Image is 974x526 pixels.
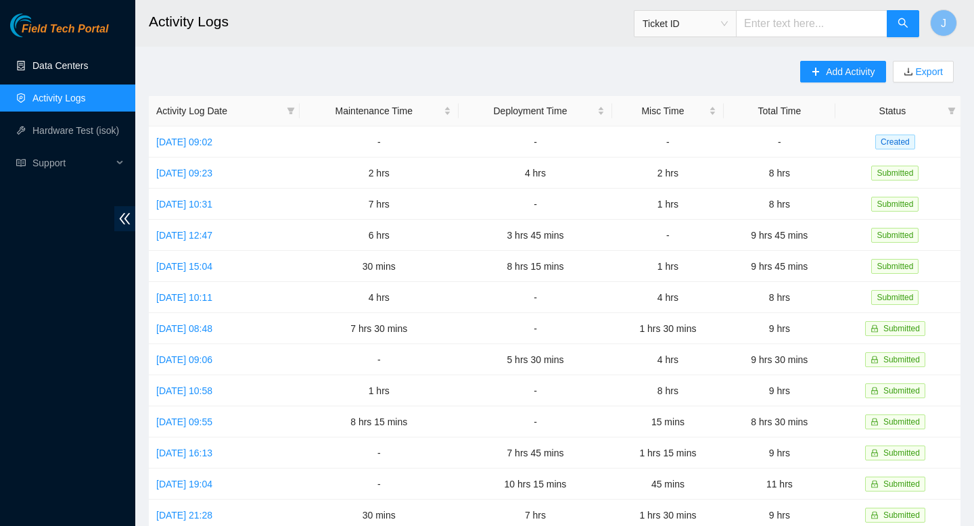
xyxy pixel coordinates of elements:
td: 6 hrs [300,220,459,251]
td: 4 hrs [612,344,724,375]
span: plus [811,67,820,78]
a: [DATE] 15:04 [156,261,212,272]
span: filter [284,101,298,121]
td: 45 mins [612,469,724,500]
span: Submitted [883,355,920,364]
td: - [459,375,612,406]
td: - [300,469,459,500]
a: [DATE] 10:58 [156,385,212,396]
td: - [300,126,459,158]
span: Status [843,103,942,118]
span: Submitted [883,510,920,520]
td: 9 hrs [724,375,835,406]
td: 15 mins [612,406,724,437]
td: 11 hrs [724,469,835,500]
a: Akamai TechnologiesField Tech Portal [10,24,108,42]
td: 2 hrs [300,158,459,189]
span: J [941,15,946,32]
td: 4 hrs [459,158,612,189]
td: 8 hrs [724,158,835,189]
button: downloadExport [893,61,954,82]
a: [DATE] 09:02 [156,137,212,147]
a: [DATE] 10:31 [156,199,212,210]
td: 3 hrs 45 mins [459,220,612,251]
span: lock [871,449,879,457]
a: [DATE] 09:06 [156,354,212,365]
span: download [904,67,913,78]
span: Submitted [883,324,920,333]
td: 7 hrs [300,189,459,220]
span: Created [875,135,915,149]
span: lock [871,325,879,333]
img: Akamai Technologies [10,14,68,37]
td: 1 hrs [612,189,724,220]
span: lock [871,480,879,488]
a: Export [913,66,943,77]
span: filter [948,107,956,115]
td: 9 hrs 30 mins [724,344,835,375]
a: [DATE] 10:11 [156,292,212,303]
td: 4 hrs [300,282,459,313]
td: 1 hrs 30 mins [612,313,724,344]
span: Support [32,149,112,176]
span: Ticket ID [643,14,728,34]
td: 9 hrs [724,437,835,469]
span: Submitted [883,386,920,396]
a: [DATE] 09:55 [156,416,212,427]
span: read [16,158,26,168]
td: 2 hrs [612,158,724,189]
span: filter [945,101,958,121]
td: - [300,344,459,375]
td: 1 hrs [300,375,459,406]
td: 8 hrs [724,189,835,220]
td: 5 hrs 30 mins [459,344,612,375]
td: 7 hrs 30 mins [300,313,459,344]
span: Submitted [883,479,920,489]
span: lock [871,511,879,519]
span: Submitted [883,448,920,458]
span: Submitted [871,228,919,243]
td: - [612,220,724,251]
td: 8 hrs 15 mins [459,251,612,282]
td: 4 hrs [612,282,724,313]
span: Submitted [871,290,919,305]
button: plusAdd Activity [800,61,885,82]
td: 9 hrs 45 mins [724,220,835,251]
a: [DATE] 19:04 [156,479,212,489]
a: [DATE] 08:48 [156,323,212,334]
a: Activity Logs [32,93,86,103]
span: Activity Log Date [156,103,281,118]
td: 30 mins [300,251,459,282]
span: search [898,18,908,30]
a: [DATE] 21:28 [156,510,212,521]
input: Enter text here... [736,10,887,37]
span: Submitted [871,197,919,212]
button: search [887,10,919,37]
span: lock [871,418,879,426]
td: 10 hrs 15 mins [459,469,612,500]
button: J [930,9,957,37]
span: lock [871,356,879,364]
td: - [459,406,612,437]
td: 8 hrs 15 mins [300,406,459,437]
a: [DATE] 16:13 [156,448,212,458]
a: Data Centers [32,60,88,71]
td: - [724,126,835,158]
a: [DATE] 09:23 [156,168,212,178]
td: 1 hrs 15 mins [612,437,724,469]
td: - [459,313,612,344]
td: 8 hrs 30 mins [724,406,835,437]
td: 9 hrs 45 mins [724,251,835,282]
span: Submitted [871,166,919,181]
td: - [459,126,612,158]
a: Hardware Test (isok) [32,125,119,136]
td: - [459,189,612,220]
span: filter [287,107,295,115]
span: double-left [114,206,135,231]
span: Field Tech Portal [22,23,108,36]
span: Submitted [883,417,920,427]
th: Total Time [724,96,835,126]
td: 8 hrs [612,375,724,406]
td: 8 hrs [724,282,835,313]
span: lock [871,387,879,395]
